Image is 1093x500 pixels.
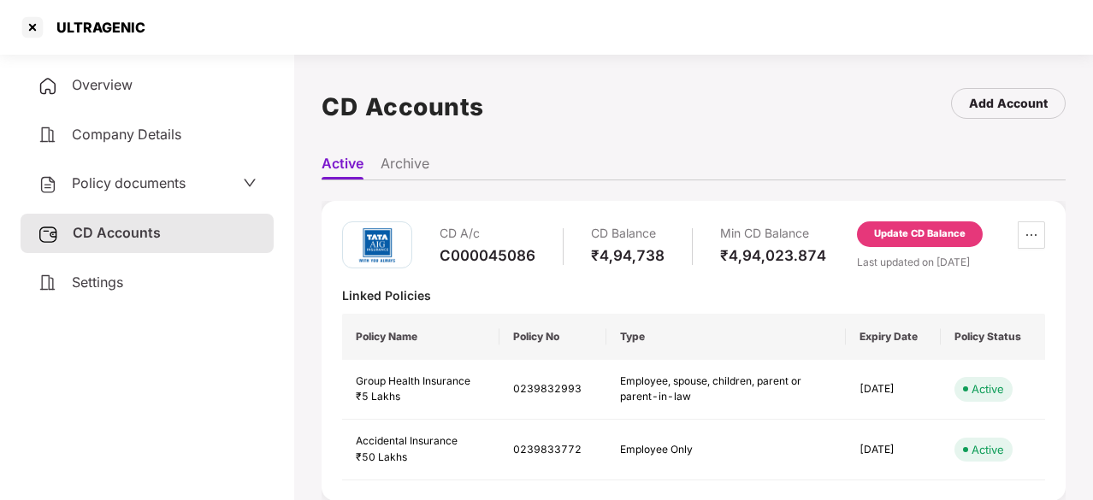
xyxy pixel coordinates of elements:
[1019,228,1044,242] span: ellipsis
[72,274,123,291] span: Settings
[591,221,665,246] div: CD Balance
[322,155,363,179] li: Active
[846,314,941,360] th: Expiry Date
[38,76,58,97] img: svg+xml;base64,PHN2ZyB4bWxucz0iaHR0cDovL3d3dy53My5vcmcvMjAwMC9zdmciIHdpZHRoPSIyNCIgaGVpZ2h0PSIyNC...
[591,246,665,265] div: ₹4,94,738
[606,314,846,360] th: Type
[243,176,257,190] span: down
[857,254,1045,270] div: Last updated on [DATE]
[356,374,486,390] div: Group Health Insurance
[620,374,808,406] div: Employee, spouse, children, parent or parent-in-law
[720,246,826,265] div: ₹4,94,023.874
[499,420,606,480] td: 0239833772
[38,273,58,293] img: svg+xml;base64,PHN2ZyB4bWxucz0iaHR0cDovL3d3dy53My5vcmcvMjAwMC9zdmciIHdpZHRoPSIyNCIgaGVpZ2h0PSIyNC...
[72,126,181,143] span: Company Details
[972,380,1004,397] div: Active
[356,450,407,463] span: ₹50 Lakhs
[342,287,1045,303] div: Linked Policies
[342,314,499,360] th: Policy Name
[38,224,59,244] img: svg+xml;base64,PHN2ZyB3aWR0aD0iMjUiIGhlaWdodD0iMjQiIHZpZXdCb3g9IjAgMCAyNSAyNCIgZmlsbD0ibm9uZSIgeG...
[38,174,58,195] img: svg+xml;base64,PHN2ZyB4bWxucz0iaHR0cDovL3d3dy53My5vcmcvMjAwMC9zdmciIHdpZHRoPSIyNCIgaGVpZ2h0PSIyNC...
[846,360,941,421] td: [DATE]
[440,246,535,265] div: C000045086
[352,220,403,271] img: tatag.png
[46,19,145,36] div: ULTRAGENIC
[38,125,58,145] img: svg+xml;base64,PHN2ZyB4bWxucz0iaHR0cDovL3d3dy53My5vcmcvMjAwMC9zdmciIHdpZHRoPSIyNCIgaGVpZ2h0PSIyNC...
[356,390,400,403] span: ₹5 Lakhs
[72,174,186,191] span: Policy documents
[972,441,1004,458] div: Active
[846,420,941,480] td: [DATE]
[620,442,808,458] div: Employee Only
[499,314,606,360] th: Policy No
[322,88,484,126] h1: CD Accounts
[874,226,966,242] div: Update CD Balance
[440,221,535,246] div: CD A/c
[720,221,826,246] div: Min CD Balance
[969,94,1048,113] div: Add Account
[72,76,133,93] span: Overview
[73,224,161,241] span: CD Accounts
[941,314,1045,360] th: Policy Status
[381,155,429,179] li: Archive
[499,360,606,421] td: 0239832993
[1018,221,1045,249] button: ellipsis
[356,433,486,450] div: Accidental Insurance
